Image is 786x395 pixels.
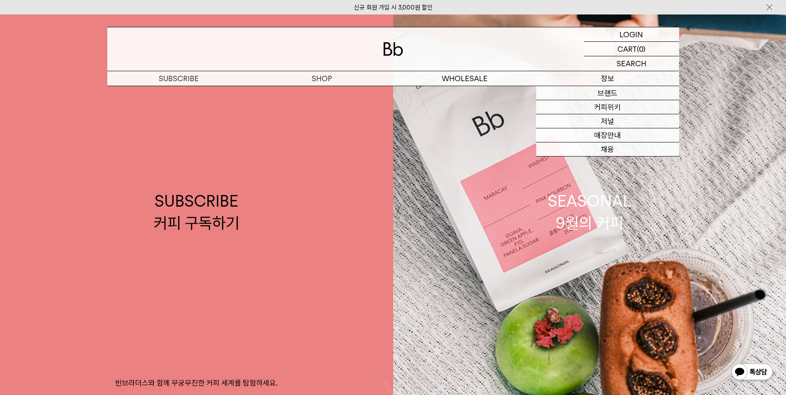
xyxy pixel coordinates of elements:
[617,42,637,56] p: CART
[584,27,679,42] a: LOGIN
[536,100,679,114] a: 커피위키
[536,142,679,157] a: 채용
[536,114,679,128] a: 저널
[536,71,679,86] p: 정보
[548,190,631,234] div: SEASONAL 9월의 커피
[107,71,250,86] a: SUBSCRIBE
[536,86,679,100] a: 브랜드
[637,42,646,56] p: (0)
[619,27,643,41] p: LOGIN
[383,42,403,56] img: 로고
[617,56,646,71] p: SEARCH
[730,363,774,383] img: 카카오톡 채널 1:1 채팅 버튼
[250,71,393,86] a: SHOP
[154,190,239,234] div: SUBSCRIBE 커피 구독하기
[536,128,679,142] a: 매장안내
[354,4,433,11] a: 신규 회원 가입 시 3,000원 할인
[393,71,536,86] p: WHOLESALE
[584,42,679,56] a: CART (0)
